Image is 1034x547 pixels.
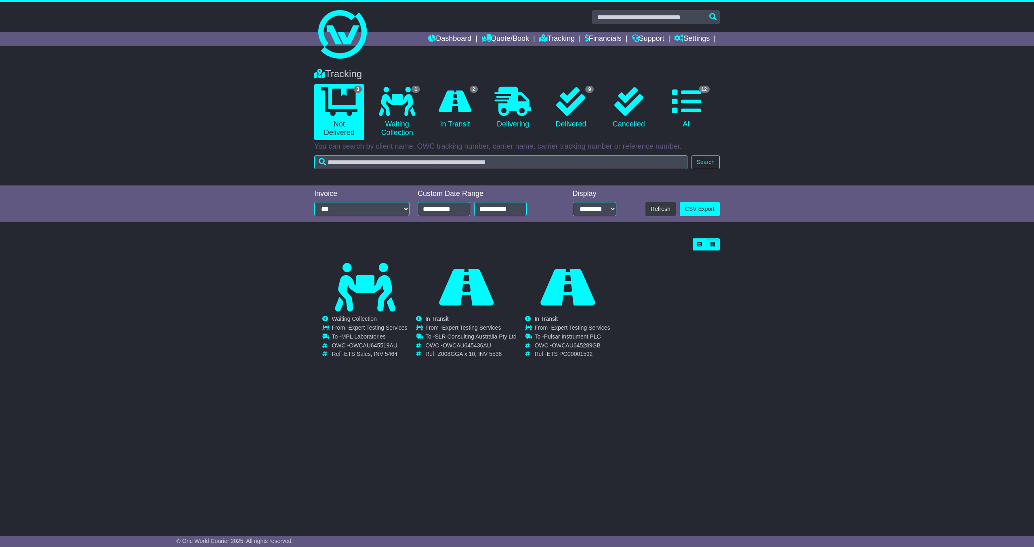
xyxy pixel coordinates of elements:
[314,142,720,151] p: You can search by client name, OWC tracking number, carrier name, carrier tracking number or refe...
[412,86,420,93] span: 1
[662,84,712,132] a: 12 All
[341,333,386,340] span: MPL Laboratories
[438,351,502,357] span: Z008GGA x 10, INV 5538
[418,189,547,198] div: Custom Date Range
[470,86,478,93] span: 2
[425,324,517,333] td: From -
[349,342,397,349] span: OWCAU645519AU
[332,316,377,322] span: Waiting Collection
[177,538,293,544] span: © One World Courier 2025. All rights reserved.
[544,333,601,340] span: Pulsar Instrument PLC
[442,324,501,331] span: Expert Testing Services
[699,86,710,93] span: 12
[332,324,407,333] td: From -
[332,333,407,342] td: To -
[534,333,610,342] td: To -
[314,84,364,140] a: 3 Not Delivered
[547,351,593,357] span: ETS PO00001592
[585,32,622,46] a: Financials
[585,86,594,93] span: 9
[539,32,575,46] a: Tracking
[534,324,610,333] td: From -
[552,342,601,349] span: OWCAU645289GB
[344,351,397,357] span: ETS Sales, INV 5464
[428,32,471,46] a: Dashboard
[573,189,616,198] div: Display
[430,84,480,132] a: 2 In Transit
[691,155,720,169] button: Search
[425,342,517,351] td: OWC -
[534,342,610,351] td: OWC -
[332,342,407,351] td: OWC -
[680,202,720,216] a: CSV Export
[332,351,407,358] td: Ref -
[314,189,410,198] div: Invoice
[425,333,517,342] td: To -
[310,68,724,80] div: Tracking
[425,351,517,358] td: Ref -
[349,324,408,331] span: Expert Testing Services
[354,86,362,93] span: 3
[551,324,610,331] span: Expert Testing Services
[443,342,491,349] span: OWCAU645436AU
[645,202,676,216] button: Refresh
[546,84,596,132] a: 9 Delivered
[372,84,422,140] a: 1 Waiting Collection
[604,84,654,132] a: Cancelled
[534,351,610,358] td: Ref -
[632,32,664,46] a: Support
[481,32,529,46] a: Quote/Book
[534,316,558,322] span: In Transit
[488,84,538,132] a: Delivering
[674,32,710,46] a: Settings
[435,333,517,340] span: SLR Consulting Australia Pty Ltd
[425,316,449,322] span: In Transit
